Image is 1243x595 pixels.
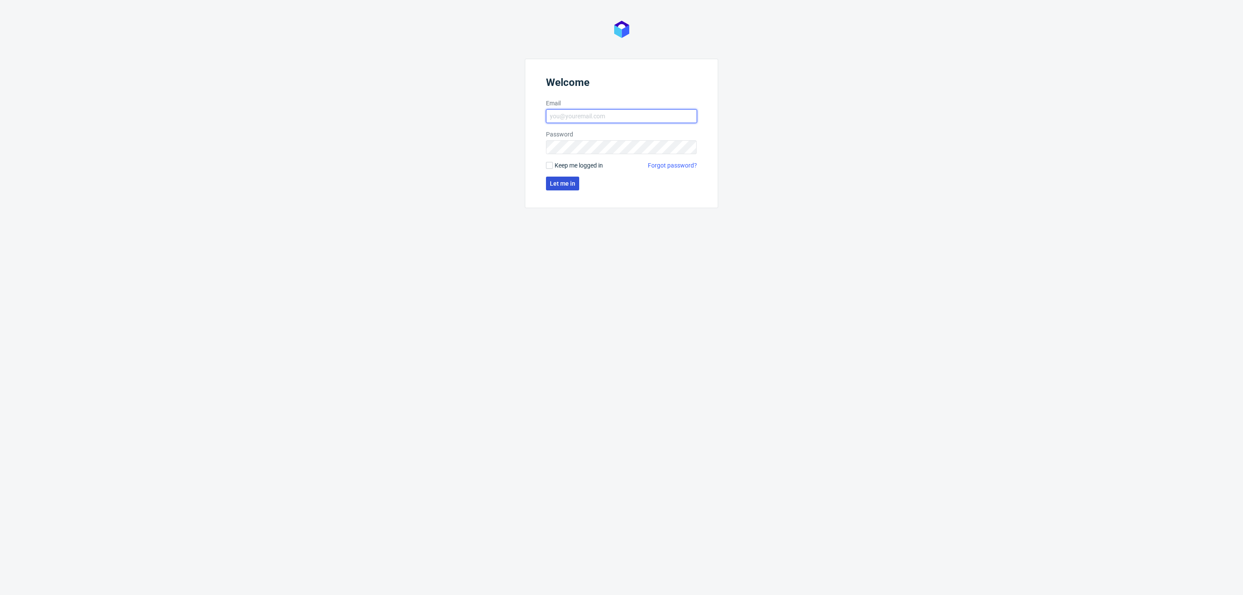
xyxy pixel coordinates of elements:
button: Let me in [546,177,579,190]
header: Welcome [546,76,697,92]
label: Password [546,130,697,139]
span: Let me in [550,180,575,187]
span: Keep me logged in [555,161,603,170]
a: Forgot password? [648,161,697,170]
label: Email [546,99,697,108]
input: you@youremail.com [546,109,697,123]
